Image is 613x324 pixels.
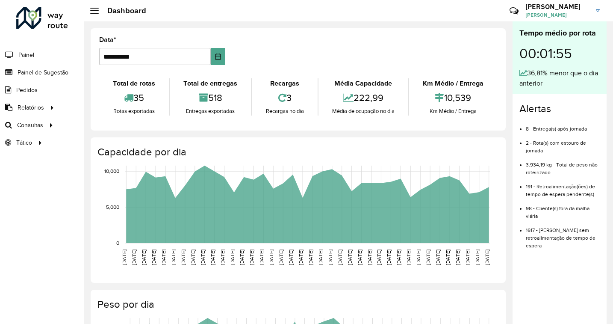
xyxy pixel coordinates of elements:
text: [DATE] [131,250,137,265]
li: 3.934,19 kg - Total de peso não roteirizado [526,155,600,176]
text: [DATE] [220,250,225,265]
text: [DATE] [210,250,215,265]
span: Painel [18,51,34,59]
text: [DATE] [268,250,274,265]
li: 98 - Cliente(s) fora da malha viária [526,198,600,220]
button: Choose Date [211,48,225,65]
div: Média de ocupação no dia [321,107,406,116]
text: [DATE] [367,250,372,265]
text: [DATE] [230,250,235,265]
div: 00:01:55 [519,39,600,68]
text: [DATE] [161,250,166,265]
div: Rotas exportadas [101,107,167,116]
text: 5,000 [106,204,119,210]
text: [DATE] [435,250,441,265]
text: [DATE] [318,250,323,265]
text: [DATE] [396,250,401,265]
div: Tempo médio por rota [519,27,600,39]
text: [DATE] [337,250,343,265]
span: Tático [16,138,32,147]
text: [DATE] [200,250,206,265]
text: [DATE] [347,250,353,265]
text: [DATE] [386,250,392,265]
h3: [PERSON_NAME] [525,3,589,11]
div: Entregas exportadas [172,107,249,116]
div: 518 [172,89,249,107]
div: Recargas [254,78,315,89]
text: [DATE] [376,250,382,265]
span: Consultas [17,121,43,130]
li: 1617 - [PERSON_NAME] sem retroalimentação de tempo de espera [526,220,600,250]
div: Média Capacidade [321,78,406,89]
text: [DATE] [416,250,421,265]
text: [DATE] [327,250,333,265]
div: 222,99 [321,89,406,107]
text: [DATE] [298,250,304,265]
div: 3 [254,89,315,107]
text: [DATE] [239,250,245,265]
h4: Alertas [519,103,600,115]
span: Pedidos [16,86,38,95]
text: [DATE] [171,250,176,265]
div: 36,81% menor que o dia anterior [519,68,600,89]
div: Recargas no dia [254,107,315,116]
div: Km Médio / Entrega [411,78,495,89]
text: [DATE] [190,250,196,265]
text: [DATE] [465,250,470,265]
h4: Peso por dia [97,298,497,311]
div: Km Médio / Entrega [411,107,495,116]
text: [DATE] [249,250,254,265]
div: Total de rotas [101,78,167,89]
text: [DATE] [357,250,362,265]
text: [DATE] [308,250,313,265]
text: [DATE] [121,250,127,265]
span: Relatórios [18,103,44,112]
text: [DATE] [180,250,186,265]
text: [DATE] [288,250,294,265]
text: [DATE] [151,250,156,265]
div: Total de entregas [172,78,249,89]
text: 0 [116,240,119,246]
div: 10,539 [411,89,495,107]
span: Painel de Sugestão [18,68,68,77]
text: [DATE] [455,250,460,265]
h2: Dashboard [99,6,146,15]
a: Contato Rápido [505,2,523,20]
li: 191 - Retroalimentação(ões) de tempo de espera pendente(s) [526,176,600,198]
li: 8 - Entrega(s) após jornada [526,119,600,133]
text: [DATE] [445,250,451,265]
h4: Capacidade por dia [97,146,497,158]
text: [DATE] [425,250,431,265]
text: [DATE] [474,250,480,265]
li: 2 - Rota(s) com estouro de jornada [526,133,600,155]
text: [DATE] [406,250,411,265]
span: [PERSON_NAME] [525,11,589,19]
text: [DATE] [484,250,490,265]
label: Data [99,35,116,45]
text: [DATE] [259,250,264,265]
text: [DATE] [278,250,284,265]
text: 10,000 [104,168,119,174]
div: 35 [101,89,167,107]
text: [DATE] [141,250,147,265]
